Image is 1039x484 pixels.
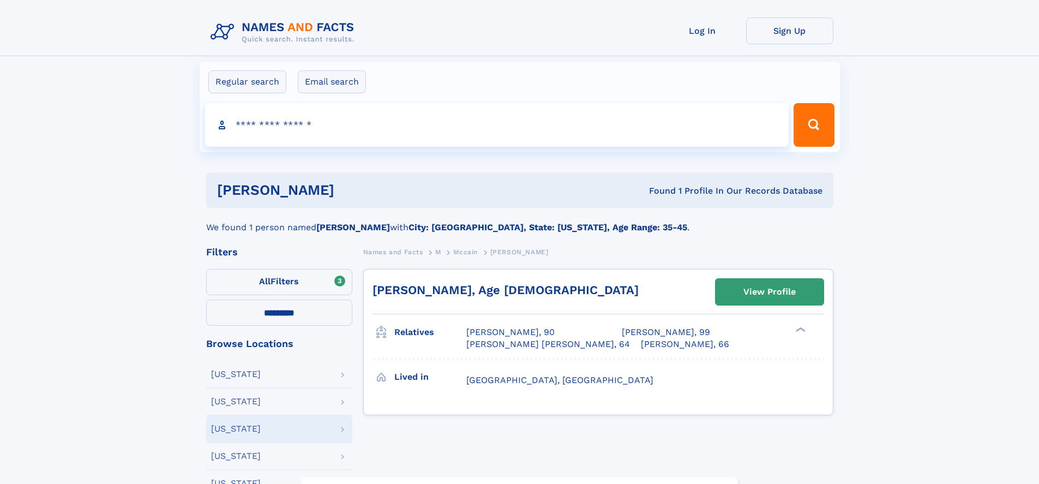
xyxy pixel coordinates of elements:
[211,452,261,461] div: [US_STATE]
[211,425,261,433] div: [US_STATE]
[435,248,441,256] span: M
[259,276,271,286] span: All
[435,245,441,259] a: M
[316,222,390,232] b: [PERSON_NAME]
[491,185,822,197] div: Found 1 Profile In Our Records Database
[466,326,555,338] a: [PERSON_NAME], 90
[409,222,687,232] b: City: [GEOGRAPHIC_DATA], State: [US_STATE], Age Range: 35-45
[206,247,352,257] div: Filters
[466,338,630,350] a: [PERSON_NAME] [PERSON_NAME], 64
[794,103,834,147] button: Search Button
[793,326,806,333] div: ❯
[206,208,833,234] div: We found 1 person named with .
[659,17,746,44] a: Log In
[746,17,833,44] a: Sign Up
[490,248,549,256] span: [PERSON_NAME]
[205,103,789,147] input: search input
[206,269,352,295] label: Filters
[211,397,261,406] div: [US_STATE]
[394,368,466,386] h3: Lived in
[743,279,796,304] div: View Profile
[217,183,492,197] h1: [PERSON_NAME]
[298,70,366,93] label: Email search
[373,283,639,297] a: [PERSON_NAME], Age [DEMOGRAPHIC_DATA]
[206,17,363,47] img: Logo Names and Facts
[211,370,261,379] div: [US_STATE]
[716,279,824,305] a: View Profile
[453,248,478,256] span: Mccain
[622,326,710,338] a: [PERSON_NAME], 99
[394,323,466,342] h3: Relatives
[466,375,653,385] span: [GEOGRAPHIC_DATA], [GEOGRAPHIC_DATA]
[453,245,478,259] a: Mccain
[208,70,286,93] label: Regular search
[641,338,729,350] a: [PERSON_NAME], 66
[206,339,352,349] div: Browse Locations
[363,245,423,259] a: Names and Facts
